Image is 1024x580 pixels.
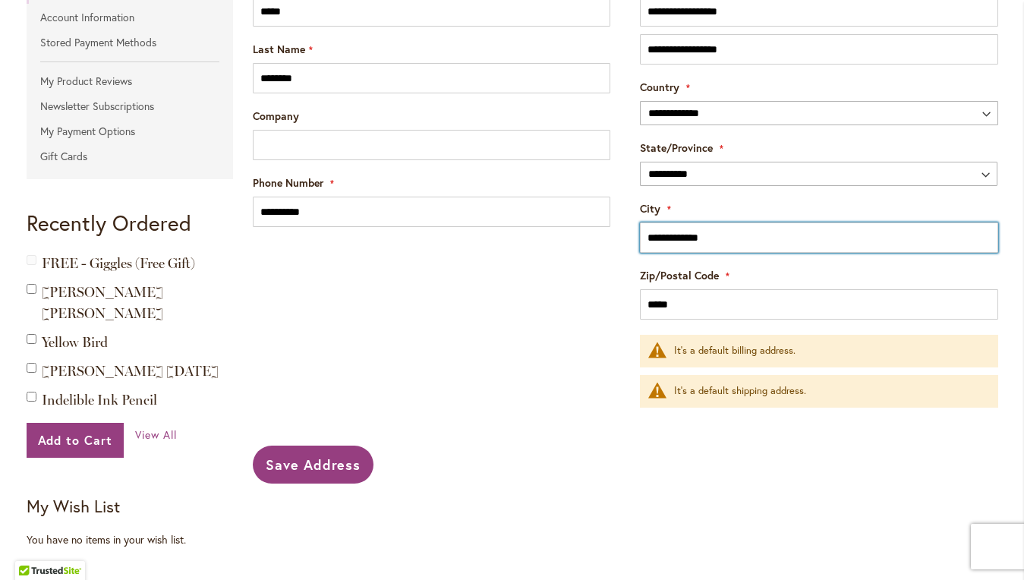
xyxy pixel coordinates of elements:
a: My Product Reviews [27,70,234,93]
a: [PERSON_NAME] [DATE] [42,363,219,380]
a: [PERSON_NAME] [PERSON_NAME] [42,284,163,322]
span: It's a default shipping address. [674,384,806,397]
strong: Recently Ordered [27,209,191,237]
a: Newsletter Subscriptions [27,95,234,118]
span: Zip/Postal Code [640,268,719,282]
span: Add to Cart [38,432,113,448]
span: Country [640,80,679,94]
span: Save Address [266,455,361,474]
a: My Payment Options [27,120,234,143]
span: Company [253,109,299,123]
span: Phone Number [253,175,323,190]
strong: My Wish List [27,495,120,517]
span: It's a default billing address. [674,344,796,357]
a: Gift Cards [27,145,234,168]
a: View All [135,427,177,443]
a: Yellow Bird [42,334,108,351]
span: City [640,201,660,216]
span: State/Province [640,140,713,155]
div: You have no items in your wish list. [27,532,243,547]
a: Indelible Ink Pencil [42,392,157,408]
button: Add to Cart [27,423,124,458]
iframe: Launch Accessibility Center [11,526,54,569]
button: Save Address [253,446,374,484]
a: Stored Payment Methods [27,31,234,54]
span: Last Name [253,42,305,56]
span: FREE - Giggles (Free Gift) [42,255,195,272]
a: Account Information [27,6,234,29]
